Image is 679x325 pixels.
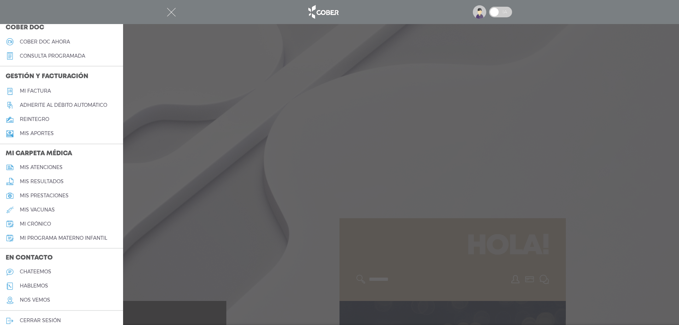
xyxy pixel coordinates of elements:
img: Cober_menu-close-white.svg [167,8,176,17]
h5: mi crónico [20,221,51,227]
h5: consulta programada [20,53,85,59]
h5: Mis aportes [20,130,54,137]
img: logo_cober_home-white.png [304,4,342,21]
img: profile-placeholder.svg [473,5,486,19]
h5: nos vemos [20,297,50,303]
h5: mis atenciones [20,164,63,170]
h5: Cober doc ahora [20,39,70,45]
h5: mis resultados [20,179,64,185]
h5: mis prestaciones [20,193,69,199]
h5: mis vacunas [20,207,55,213]
h5: cerrar sesión [20,318,61,324]
h5: Mi factura [20,88,51,94]
h5: Adherite al débito automático [20,102,107,108]
h5: chateemos [20,269,51,275]
h5: reintegro [20,116,49,122]
h5: hablemos [20,283,48,289]
h5: mi programa materno infantil [20,235,107,241]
